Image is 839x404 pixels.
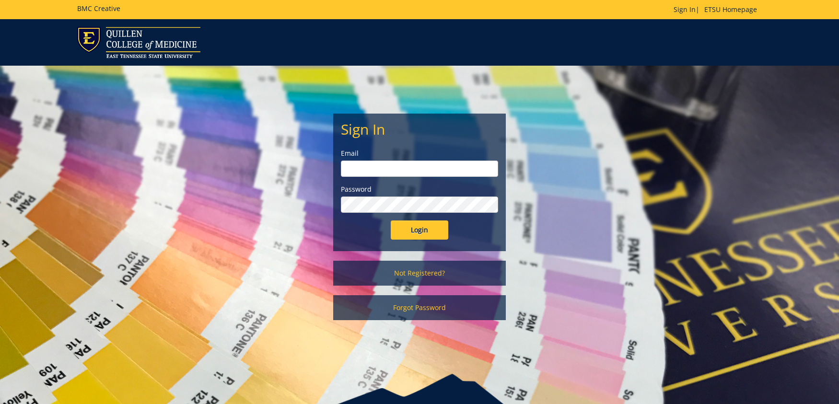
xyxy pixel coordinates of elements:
h2: Sign In [341,121,498,137]
a: ETSU Homepage [699,5,762,14]
label: Email [341,149,498,158]
p: | [674,5,762,14]
label: Password [341,185,498,194]
a: Sign In [674,5,696,14]
h5: BMC Creative [77,5,120,12]
img: ETSU logo [77,27,200,58]
a: Not Registered? [333,261,506,286]
input: Login [391,220,448,240]
a: Forgot Password [333,295,506,320]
